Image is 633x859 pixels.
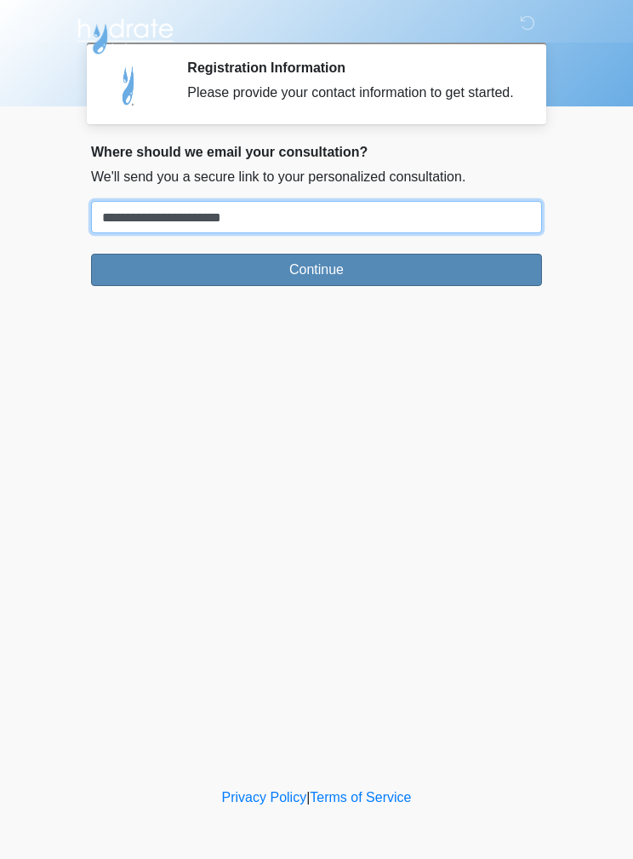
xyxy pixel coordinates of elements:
[222,790,307,805] a: Privacy Policy
[104,60,155,111] img: Agent Avatar
[310,790,411,805] a: Terms of Service
[187,83,516,103] div: Please provide your contact information to get started.
[91,167,542,187] p: We'll send you a secure link to your personalized consultation.
[306,790,310,805] a: |
[74,13,176,55] img: Hydrate IV Bar - Flagstaff Logo
[91,254,542,286] button: Continue
[91,144,542,160] h2: Where should we email your consultation?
